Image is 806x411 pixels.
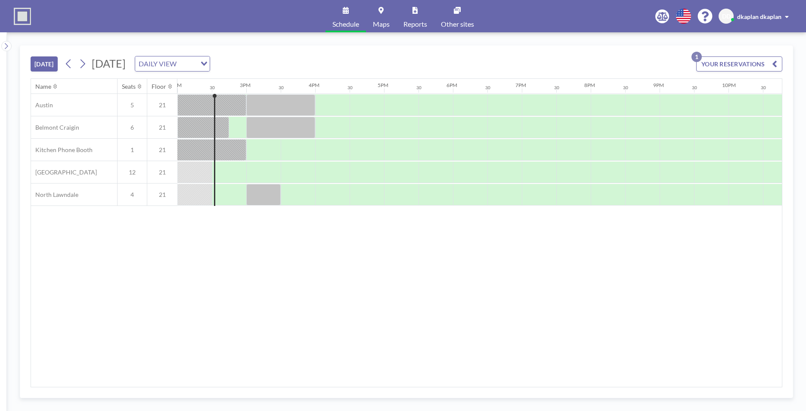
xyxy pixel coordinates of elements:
div: 10PM [722,82,736,88]
span: Austin [31,101,53,109]
span: dkaplan dkaplan [737,13,781,20]
div: Search for option [135,56,210,71]
div: 30 [554,85,559,90]
button: [DATE] [31,56,58,72]
div: 4PM [309,82,319,88]
span: Reports [403,21,427,28]
div: 7PM [515,82,526,88]
span: Belmont Craigin [31,124,79,131]
div: 30 [279,85,284,90]
div: 30 [623,85,628,90]
span: 6 [118,124,147,131]
div: Name [35,83,51,90]
span: [GEOGRAPHIC_DATA] [31,168,97,176]
div: 3PM [240,82,251,88]
div: 30 [210,85,215,90]
span: 4 [118,191,147,199]
span: Other sites [441,21,474,28]
span: Maps [373,21,390,28]
p: 1 [691,52,702,62]
div: 30 [761,85,766,90]
span: 21 [147,168,177,176]
span: 21 [147,191,177,199]
span: 21 [147,146,177,154]
div: 30 [692,85,697,90]
span: 12 [118,168,147,176]
div: 5PM [378,82,388,88]
div: 30 [485,85,490,90]
span: 1 [118,146,147,154]
div: 30 [416,85,422,90]
div: 30 [347,85,353,90]
span: Kitchen Phone Booth [31,146,93,154]
div: Floor [152,83,166,90]
span: DAILY VIEW [137,58,178,69]
div: 6PM [446,82,457,88]
span: DD [722,12,731,20]
div: 9PM [653,82,664,88]
span: 21 [147,101,177,109]
span: North Lawndale [31,191,78,199]
span: Schedule [332,21,359,28]
div: Seats [122,83,136,90]
button: YOUR RESERVATIONS1 [696,56,782,72]
span: 21 [147,124,177,131]
div: 8PM [584,82,595,88]
input: Search for option [179,58,195,69]
span: 5 [118,101,147,109]
span: [DATE] [92,57,126,70]
img: organization-logo [14,8,31,25]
